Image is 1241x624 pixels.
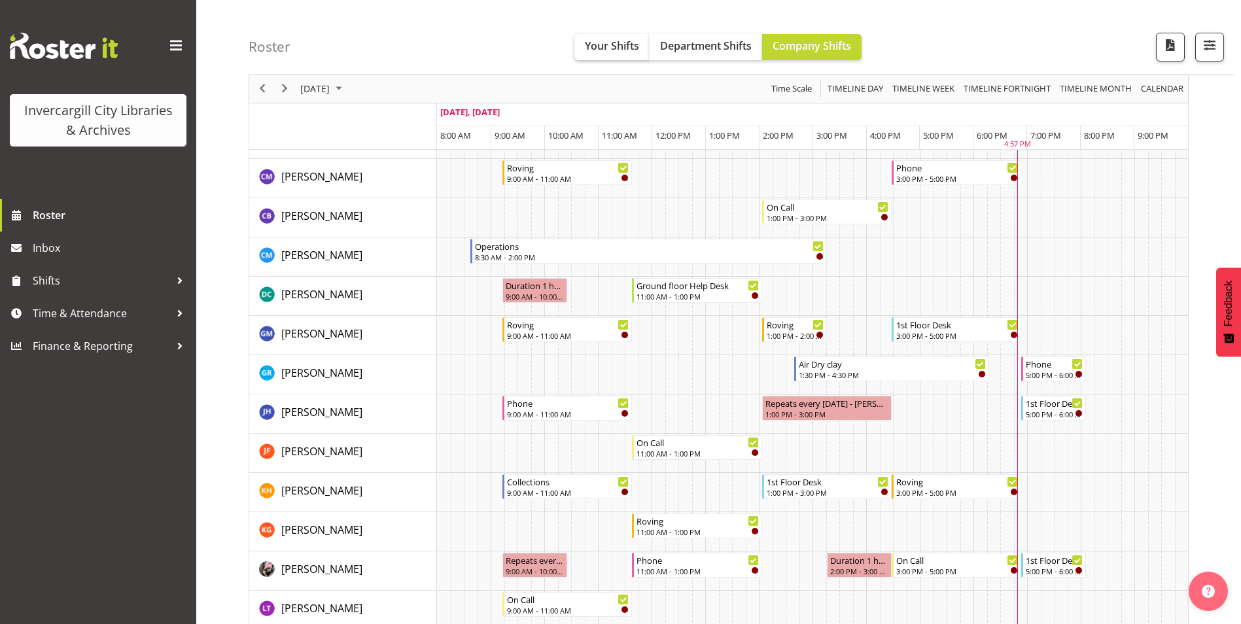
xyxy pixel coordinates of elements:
[1021,356,1086,381] div: Grace Roscoe-Squires"s event - Phone Begin From Wednesday, October 1, 2025 at 5:00:00 PM GMT+13:0...
[507,396,629,409] div: Phone
[249,394,437,434] td: Jillian Hunter resource
[502,278,567,303] div: Donald Cunningham"s event - Duration 1 hours - Donald Cunningham Begin From Wednesday, October 1,...
[281,404,362,420] a: [PERSON_NAME]
[890,81,957,97] button: Timeline Week
[281,208,362,224] a: [PERSON_NAME]
[769,81,814,97] button: Time Scale
[281,169,362,184] a: [PERSON_NAME]
[281,365,362,381] a: [PERSON_NAME]
[475,239,824,252] div: Operations
[33,205,190,225] span: Roster
[773,39,851,53] span: Company Shifts
[709,130,740,141] span: 1:00 PM
[281,523,362,537] span: [PERSON_NAME]
[637,279,758,292] div: Ground floor Help Desk
[281,443,362,459] a: [PERSON_NAME]
[1216,268,1241,356] button: Feedback - Show survey
[762,34,862,60] button: Company Shifts
[1195,33,1224,61] button: Filter Shifts
[1021,396,1086,421] div: Jillian Hunter"s event - 1st Floor Desk Begin From Wednesday, October 1, 2025 at 5:00:00 PM GMT+1...
[896,161,1018,174] div: Phone
[502,160,632,185] div: Chamique Mamolo"s event - Roving Begin From Wednesday, October 1, 2025 at 9:00:00 AM GMT+13:00 En...
[440,130,471,141] span: 8:00 AM
[602,130,637,141] span: 11:00 AM
[440,106,500,118] span: [DATE], [DATE]
[1026,566,1083,576] div: 5:00 PM - 6:00 PM
[273,75,296,103] div: next period
[281,366,362,380] span: [PERSON_NAME]
[506,553,564,566] div: Repeats every [DATE] - [PERSON_NAME]
[249,39,290,54] h4: Roster
[637,448,758,459] div: 11:00 AM - 1:00 PM
[962,81,1053,97] button: Fortnight
[1058,81,1134,97] button: Timeline Month
[281,326,362,341] span: [PERSON_NAME]
[896,553,1018,566] div: On Call
[33,303,170,323] span: Time & Attendance
[298,81,348,97] button: October 2025
[830,553,888,566] div: Duration 1 hours - [PERSON_NAME]
[507,161,629,174] div: Roving
[826,81,884,97] span: Timeline Day
[896,487,1018,498] div: 3:00 PM - 5:00 PM
[507,487,629,498] div: 9:00 AM - 11:00 AM
[762,474,892,499] div: Kaela Harley"s event - 1st Floor Desk Begin From Wednesday, October 1, 2025 at 1:00:00 PM GMT+13:...
[470,239,827,264] div: Cindy Mulrooney"s event - Operations Begin From Wednesday, October 1, 2025 at 8:30:00 AM GMT+13:0...
[767,487,888,498] div: 1:00 PM - 3:00 PM
[548,130,584,141] span: 10:00 AM
[249,277,437,316] td: Donald Cunningham resource
[762,317,827,342] div: Gabriel McKay Smith"s event - Roving Begin From Wednesday, October 1, 2025 at 1:00:00 PM GMT+13:0...
[637,436,758,449] div: On Call
[870,130,901,141] span: 4:00 PM
[1084,130,1115,141] span: 8:00 PM
[281,600,362,616] a: [PERSON_NAME]
[632,278,761,303] div: Donald Cunningham"s event - Ground floor Help Desk Begin From Wednesday, October 1, 2025 at 11:00...
[892,553,1021,578] div: Keyu Chen"s event - On Call Begin From Wednesday, October 1, 2025 at 3:00:00 PM GMT+13:00 Ends At...
[249,159,437,198] td: Chamique Mamolo resource
[281,209,362,223] span: [PERSON_NAME]
[1026,409,1083,419] div: 5:00 PM - 6:00 PM
[891,81,956,97] span: Timeline Week
[830,566,888,576] div: 2:00 PM - 3:00 PM
[637,514,758,527] div: Roving
[23,101,173,140] div: Invercargill City Libraries & Archives
[892,160,1021,185] div: Chamique Mamolo"s event - Phone Begin From Wednesday, October 1, 2025 at 3:00:00 PM GMT+13:00 End...
[1026,396,1083,409] div: 1st Floor Desk
[585,39,639,53] span: Your Shifts
[507,330,629,341] div: 9:00 AM - 11:00 AM
[1138,130,1168,141] span: 9:00 PM
[254,81,271,97] button: Previous
[1026,370,1083,380] div: 5:00 PM - 6:00 PM
[767,318,824,331] div: Roving
[799,357,985,370] div: Air Dry clay
[962,81,1052,97] span: Timeline Fortnight
[251,75,273,103] div: previous period
[1004,139,1031,150] div: 4:57 PM
[1139,81,1186,97] button: Month
[892,474,1021,499] div: Kaela Harley"s event - Roving Begin From Wednesday, October 1, 2025 at 3:00:00 PM GMT+13:00 Ends ...
[299,81,331,97] span: [DATE]
[1021,553,1086,578] div: Keyu Chen"s event - 1st Floor Desk Begin From Wednesday, October 1, 2025 at 5:00:00 PM GMT+13:00 ...
[896,566,1018,576] div: 3:00 PM - 5:00 PM
[767,330,824,341] div: 1:00 PM - 2:00 PM
[1030,130,1061,141] span: 7:00 PM
[632,435,761,460] div: Joanne Forbes"s event - On Call Begin From Wednesday, October 1, 2025 at 11:00:00 AM GMT+13:00 En...
[249,434,437,473] td: Joanne Forbes resource
[1223,281,1234,326] span: Feedback
[923,130,954,141] span: 5:00 PM
[281,562,362,576] span: [PERSON_NAME]
[765,396,888,409] div: Repeats every [DATE] - [PERSON_NAME]
[827,553,892,578] div: Keyu Chen"s event - Duration 1 hours - Keyu Chen Begin From Wednesday, October 1, 2025 at 2:00:00...
[281,483,362,498] a: [PERSON_NAME]
[502,317,632,342] div: Gabriel McKay Smith"s event - Roving Begin From Wednesday, October 1, 2025 at 9:00:00 AM GMT+13:0...
[507,173,629,184] div: 9:00 AM - 11:00 AM
[249,198,437,237] td: Chris Broad resource
[1026,553,1083,566] div: 1st Floor Desk
[1026,357,1083,370] div: Phone
[1202,585,1215,598] img: help-xxl-2.png
[896,330,1018,341] div: 3:00 PM - 5:00 PM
